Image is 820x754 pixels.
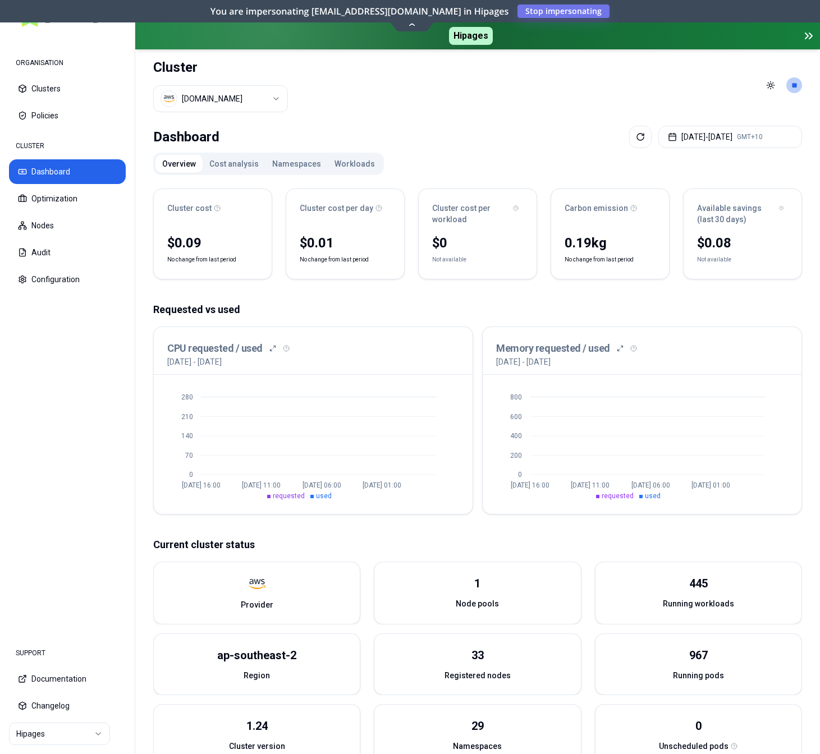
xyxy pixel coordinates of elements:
div: luke.kubernetes.hipagesgroup.com.au [182,93,242,104]
button: Cost analysis [203,155,265,173]
tspan: 70 [185,452,193,459]
button: Nodes [9,213,126,238]
div: 1 [474,576,480,591]
div: No change from last period [154,232,272,279]
tspan: 400 [510,432,522,440]
tspan: [DATE] 01:00 [691,481,730,489]
div: Carbon emission [565,203,656,214]
span: GMT+10 [737,132,763,141]
span: Registered nodes [445,670,511,681]
button: Dashboard [9,159,126,184]
div: 967 [689,647,708,663]
div: $0.08 [697,234,788,252]
span: Unscheduled pods [659,741,729,752]
tspan: 0 [189,471,193,479]
button: [DATE]-[DATE]GMT+10 [658,126,802,148]
tspan: 210 [181,413,193,421]
tspan: [DATE] 11:00 [571,481,610,489]
span: requested [602,492,634,500]
img: aws [249,576,265,592]
div: Cluster cost per day [300,203,391,214]
tspan: [DATE] 16:00 [511,481,549,489]
div: No change from last period [551,232,669,279]
button: Workloads [328,155,382,173]
div: $0.01 [300,234,391,252]
span: used [645,492,661,500]
button: Documentation [9,666,126,691]
span: Node pools [456,598,499,609]
div: Cluster cost per workload [432,203,523,225]
div: 33 [471,647,484,663]
span: requested [273,492,305,500]
button: Namespaces [265,155,328,173]
tspan: [DATE] 16:00 [182,481,221,489]
h3: CPU requested / used [167,341,263,356]
button: Changelog [9,693,126,718]
span: Provider [241,599,273,610]
tspan: 140 [181,432,193,440]
div: SUPPORT [9,642,126,664]
p: Requested vs used [153,302,802,318]
span: Region [244,670,270,681]
button: Select a value [153,85,288,112]
tspan: 0 [518,471,522,479]
div: 445 [689,576,708,591]
button: Optimization [9,186,126,211]
tspan: [DATE] 06:00 [303,481,341,489]
span: Running workloads [663,598,734,609]
div: 29 [471,718,484,734]
span: Cluster version [229,741,285,752]
tspan: 280 [181,393,193,401]
div: $0 [432,234,523,252]
div: ap-southeast-2 [217,647,296,663]
h3: Memory requested / used [496,341,610,356]
div: Cluster cost [167,203,258,214]
button: Overview [155,155,203,173]
p: [DATE] - [DATE] [496,356,551,367]
tspan: 600 [510,413,522,421]
div: ORGANISATION [9,52,126,74]
h1: Cluster [153,58,288,76]
p: Current cluster status [153,537,802,553]
div: Dashboard [153,126,219,148]
tspan: [DATE] 01:00 [363,481,401,489]
img: aws [163,93,175,104]
div: No change from last period [286,232,404,279]
div: Not available [697,254,731,265]
tspan: [DATE] 06:00 [631,481,670,489]
span: used [316,492,332,500]
tspan: 800 [510,393,522,401]
tspan: [DATE] 11:00 [242,481,281,489]
button: Configuration [9,267,126,292]
div: Not available [432,254,466,265]
div: CLUSTER [9,135,126,157]
span: Running pods [673,670,724,681]
div: 0 [695,718,702,734]
div: $0.09 [167,234,258,252]
div: 1.24 [246,718,268,734]
tspan: 200 [510,452,522,459]
div: 0.19 kg [565,234,656,252]
span: Namespaces [453,741,502,752]
button: Clusters [9,76,126,101]
div: Available savings (last 30 days) [697,203,788,225]
p: [DATE] - [DATE] [167,356,222,367]
button: Audit [9,240,126,265]
span: Hipages [449,27,493,45]
button: Policies [9,103,126,128]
